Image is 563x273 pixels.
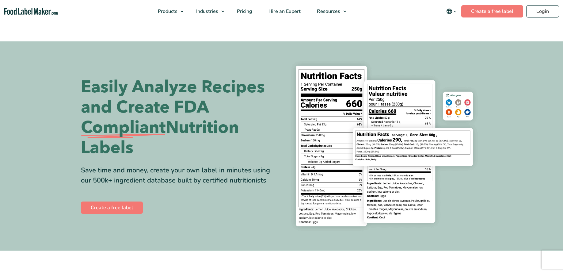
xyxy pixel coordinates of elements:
[81,117,165,138] span: Compliant
[461,5,523,17] a: Create a free label
[235,8,253,15] span: Pricing
[194,8,219,15] span: Industries
[526,5,559,17] a: Login
[81,165,277,186] div: Save time and money, create your own label in minutes using our 500k+ ingredient database built b...
[315,8,341,15] span: Resources
[81,202,143,214] a: Create a free label
[156,8,178,15] span: Products
[81,77,277,158] h1: Easily Analyze Recipes and Create FDA Nutrition Labels
[267,8,301,15] span: Hire an Expert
